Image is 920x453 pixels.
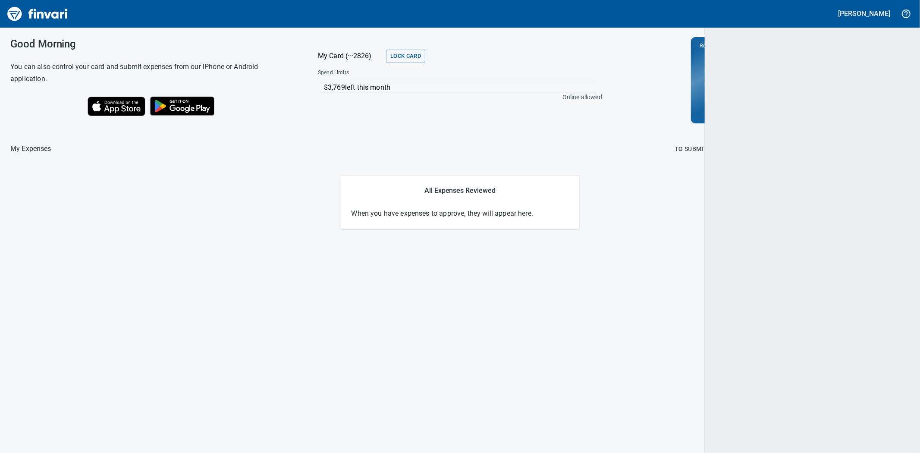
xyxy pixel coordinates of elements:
[352,186,569,195] h5: All Expenses Reviewed
[675,144,708,154] span: To Submit
[352,208,569,219] p: When you have expenses to approve, they will appear here.
[10,144,51,154] nav: breadcrumb
[324,82,596,93] p: $3,769 left this month
[311,93,602,101] p: Online allowed
[5,3,70,24] img: Finvari
[318,51,383,61] p: My Card (···2826)
[390,51,421,61] span: Lock Card
[836,7,892,20] button: [PERSON_NAME]
[10,61,296,85] h6: You can also control your card and submit expenses from our iPhone or Android application.
[88,97,145,116] img: Download on the App Store
[145,92,220,120] img: Get it on Google Play
[838,9,890,18] h5: [PERSON_NAME]
[318,69,475,77] span: Spend Limits
[700,41,833,50] p: Receipts to:
[10,144,51,154] p: My Expenses
[10,38,296,50] h3: Good Morning
[386,50,425,63] button: Lock Card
